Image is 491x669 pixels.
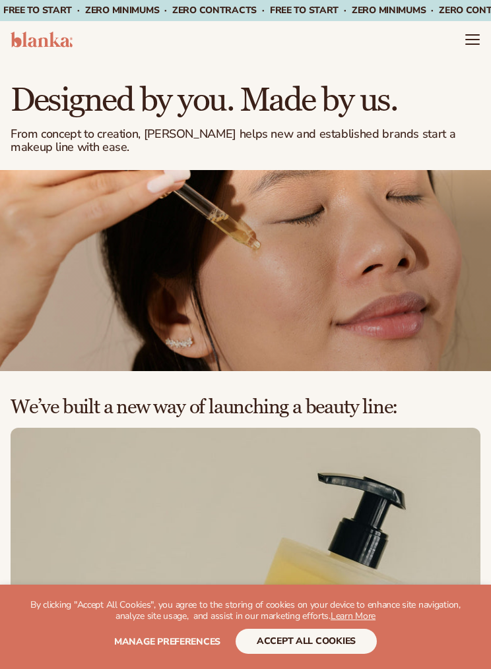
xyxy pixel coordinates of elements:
[331,610,376,622] a: Learn More
[114,629,220,654] button: Manage preferences
[11,32,73,47] img: logo
[262,4,265,16] span: ·
[114,635,220,648] span: Manage preferences
[26,600,465,622] p: By clicking "Accept All Cookies", you agree to the storing of cookies on your device to enhance s...
[11,397,480,417] h2: We’ve built a new way of launching a beauty line:
[3,4,270,16] span: Free to start · ZERO minimums · ZERO contracts
[11,84,480,117] h1: Designed by you. Made by us.
[236,629,377,654] button: accept all cookies
[465,32,480,47] summary: Menu
[11,128,480,154] p: From concept to creation, [PERSON_NAME] helps new and established brands start a makeup line with...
